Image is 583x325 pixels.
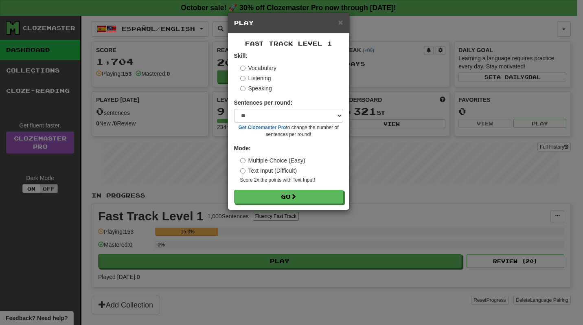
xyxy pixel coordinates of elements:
label: Multiple Choice (Easy) [240,156,305,165]
span: × [338,18,343,27]
input: Vocabulary [240,66,245,71]
button: Go [234,190,343,204]
input: Text Input (Difficult) [240,168,245,173]
a: Get Clozemaster Pro [239,125,286,130]
input: Listening [240,76,245,81]
button: Close [338,18,343,26]
h5: Play [234,19,343,27]
span: Fast Track Level 1 [245,40,332,47]
label: Sentences per round: [234,99,293,107]
strong: Skill: [234,53,248,59]
small: to change the number of sentences per round! [234,124,343,138]
label: Text Input (Difficult) [240,167,297,175]
input: Multiple Choice (Easy) [240,158,245,163]
strong: Mode: [234,145,251,152]
label: Listening [240,74,271,82]
label: Speaking [240,84,272,92]
label: Vocabulary [240,64,276,72]
input: Speaking [240,86,245,91]
small: Score 2x the points with Text Input ! [240,177,343,184]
